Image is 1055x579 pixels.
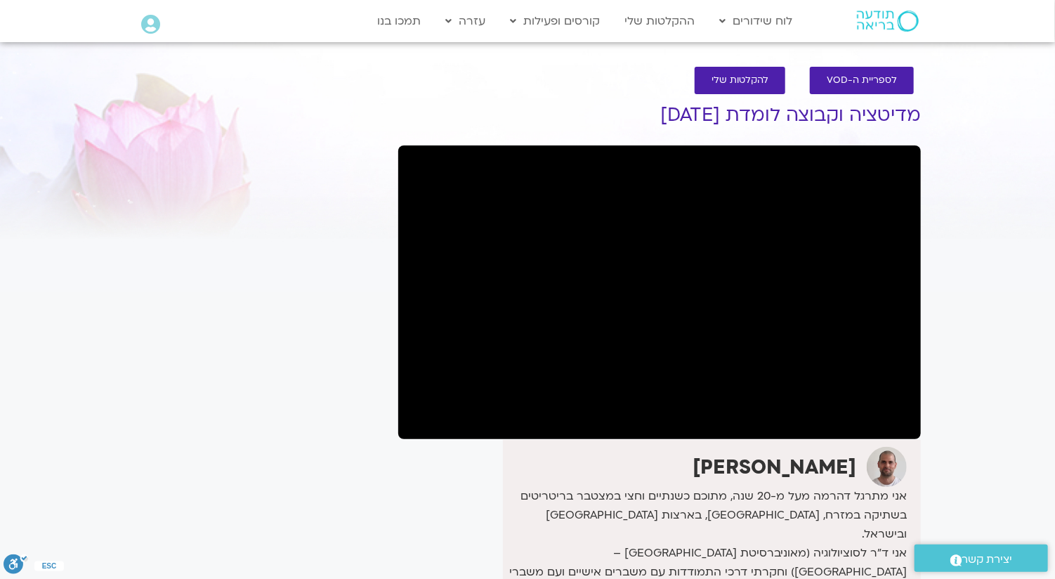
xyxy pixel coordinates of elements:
[827,75,897,86] span: לספריית ה-VOD
[962,550,1013,569] span: יצירת קשר
[438,8,492,34] a: עזרה
[693,454,856,481] strong: [PERSON_NAME]
[695,67,785,94] a: להקלטות שלי
[810,67,914,94] a: לספריית ה-VOD
[712,75,768,86] span: להקלטות שלי
[867,447,907,487] img: דקל קנטי
[398,105,921,126] h1: מדיטציה וקבוצה לומדת [DATE]
[503,8,607,34] a: קורסים ופעילות
[915,545,1048,572] a: יצירת קשר
[712,8,799,34] a: לוח שידורים
[857,11,919,32] img: תודעה בריאה
[617,8,702,34] a: ההקלטות שלי
[370,8,428,34] a: תמכו בנו
[398,145,921,439] iframe: מדיטציה וקבוצה לומדת עם דקל קנטי - 29.8.25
